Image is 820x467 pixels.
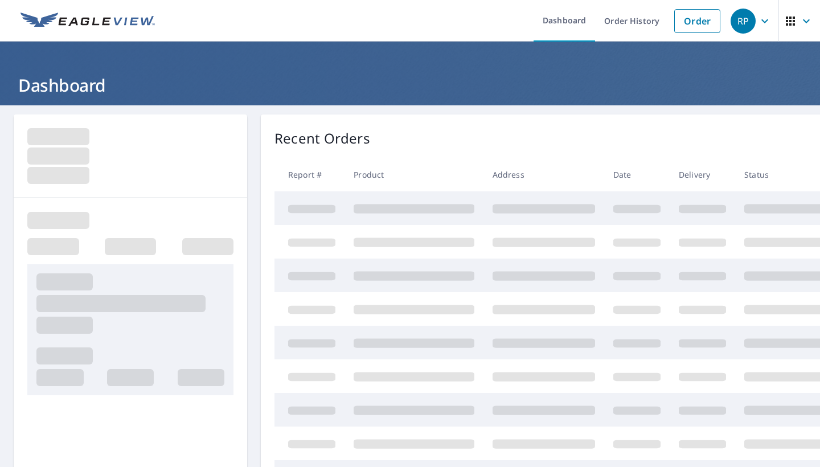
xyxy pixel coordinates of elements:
[345,158,483,191] th: Product
[731,9,756,34] div: RP
[14,73,806,97] h1: Dashboard
[604,158,670,191] th: Date
[483,158,604,191] th: Address
[274,158,345,191] th: Report #
[274,128,370,149] p: Recent Orders
[670,158,735,191] th: Delivery
[20,13,155,30] img: EV Logo
[674,9,720,33] a: Order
